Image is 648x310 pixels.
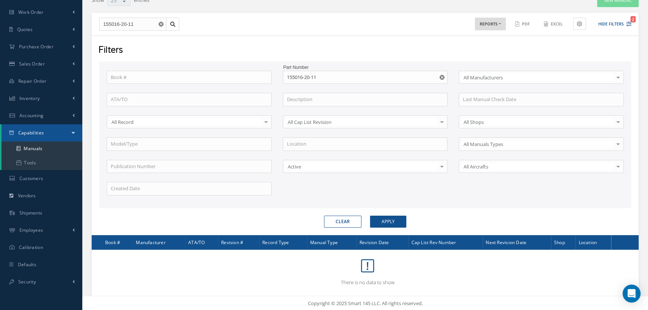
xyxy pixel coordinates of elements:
[324,216,361,228] button: Clear
[99,254,636,286] div: There is no data to show
[136,238,165,246] span: Manufacturer
[19,244,43,250] span: Calibration
[283,93,448,106] input: Description
[105,238,120,246] span: Book #
[310,238,338,246] span: Manual Type
[262,238,289,246] span: Record Type
[188,238,205,246] span: ATA/TO
[110,118,262,126] span: All Record
[18,130,44,136] span: Capabilities
[1,156,82,170] a: Tools
[18,279,36,285] span: Security
[107,137,272,151] input: Model/Type
[486,238,526,246] span: Next Revision Date
[540,18,568,31] button: Excel
[370,216,406,228] button: Apply
[19,61,45,67] span: Sales Order
[592,18,632,30] button: Hide Filters2
[90,300,641,307] div: Copyright © 2025 Smart 145 LLC. All rights reserved.
[93,43,636,58] div: Filters
[511,18,535,31] button: PDF
[462,163,614,170] span: All Aircrafts
[107,182,272,195] input: Created Date
[19,227,43,233] span: Employees
[360,238,389,246] span: Revision Date
[459,93,624,106] input: Last Manual Check Date
[99,18,166,31] input: Search by PN
[19,175,43,182] span: Customers
[1,124,82,142] a: Capabilities
[462,118,614,126] span: All Shops
[19,210,43,216] span: Shipments
[19,112,44,119] span: Accounting
[18,78,47,84] span: Repair Order
[554,238,565,246] span: Shop
[221,238,243,246] span: Revision #
[462,140,614,148] span: All Manuals Types
[107,93,272,106] input: ATA/TO
[283,137,448,151] input: Location
[18,192,36,199] span: Vendors
[17,26,33,33] span: Quotes
[623,285,641,303] div: Open Intercom Messenger
[19,95,40,101] span: Inventory
[462,74,614,81] span: All Manufacturers
[19,43,54,50] span: Purchase Order
[107,71,272,84] input: Book #
[18,9,44,15] span: Work Order
[286,118,438,126] span: All Cap List Revision
[157,18,166,31] button: Reset
[440,75,444,80] svg: Reset
[630,16,636,22] span: 2
[578,238,597,246] span: Location
[286,163,438,170] span: Active
[159,22,163,27] svg: Reset
[411,238,456,246] span: Cap List Rev Number
[1,142,82,156] a: Manuals
[283,71,448,84] input: Part Number
[475,18,506,31] button: REPORTS
[107,160,272,173] input: Publication Number
[283,64,447,71] label: Part Number
[438,71,447,84] button: Reset
[18,261,36,268] span: Defaults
